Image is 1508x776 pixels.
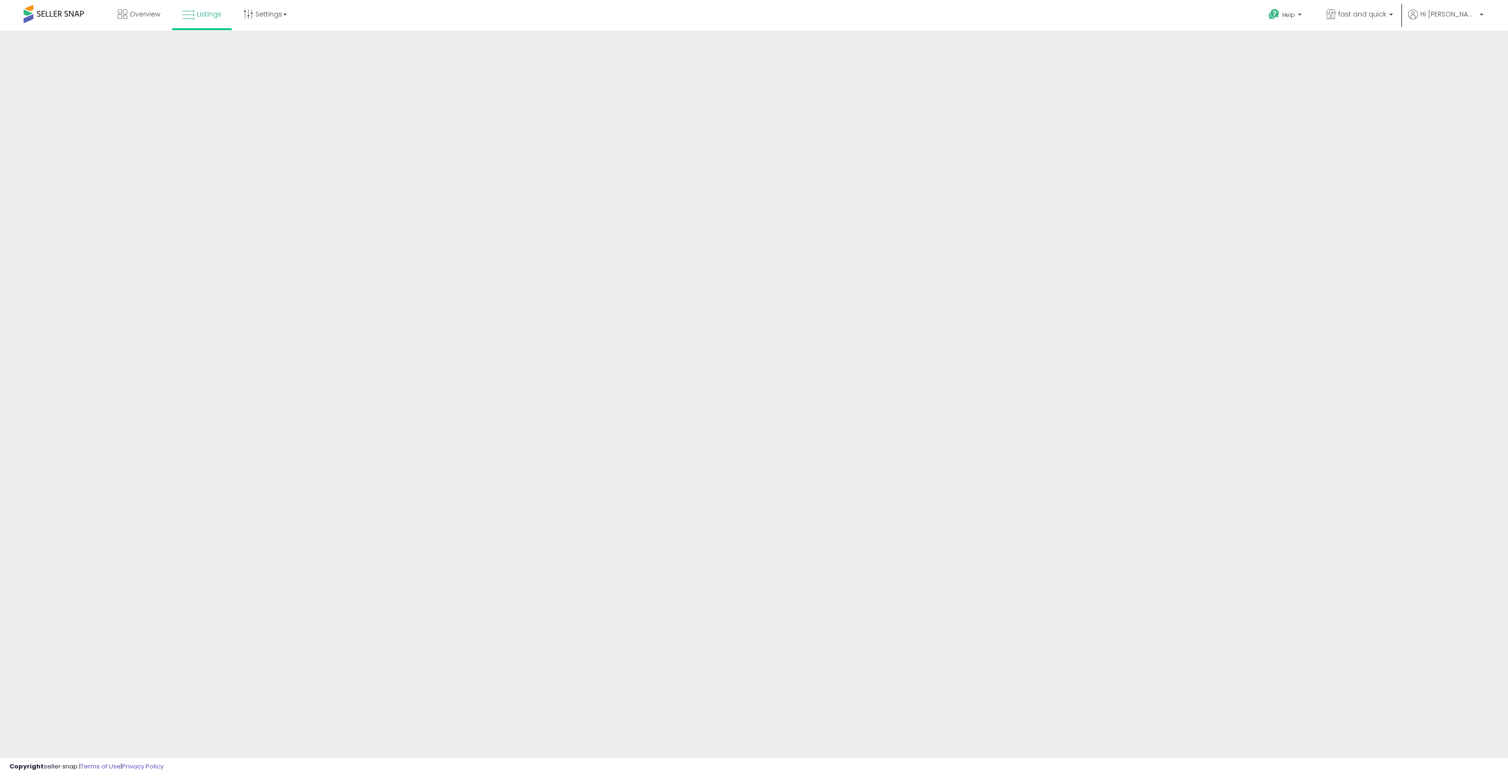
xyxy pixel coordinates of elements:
[1268,8,1280,20] i: Get Help
[1261,1,1311,31] a: Help
[1408,9,1483,31] a: Hi [PERSON_NAME]
[1338,9,1386,19] span: fast and quick
[197,9,221,19] span: Listings
[1282,11,1295,19] span: Help
[1420,9,1477,19] span: Hi [PERSON_NAME]
[130,9,160,19] span: Overview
